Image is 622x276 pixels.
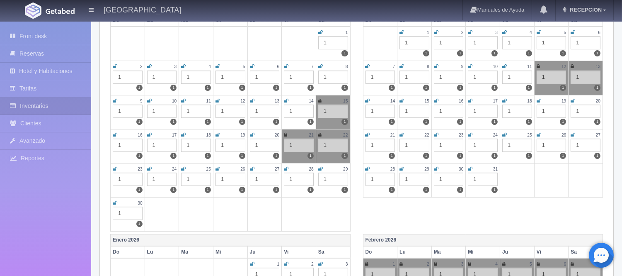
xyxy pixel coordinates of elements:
span: RECEPCION [568,7,602,13]
div: 1 [468,71,498,84]
label: 1 [136,221,143,227]
div: 1 [468,36,498,49]
div: 1 [215,71,245,84]
small: 19 [240,133,245,137]
small: 4 [495,262,498,266]
small: 31 [493,167,498,171]
small: 17 [172,133,177,137]
label: 1 [273,119,279,125]
small: 15 [424,99,429,103]
small: 13 [275,99,279,103]
th: Ju [247,246,282,258]
div: 1 [284,71,314,84]
label: 1 [594,85,600,91]
label: 1 [491,119,498,125]
th: Mi [213,246,247,258]
th: Vi [282,246,316,258]
label: 1 [491,85,498,91]
div: 1 [434,139,464,152]
small: 2 [311,262,314,266]
th: Do [111,246,145,258]
label: 1 [526,153,532,159]
label: 1 [170,187,177,193]
div: 1 [537,139,566,152]
label: 1 [239,119,245,125]
small: 21 [309,133,314,137]
small: 24 [172,167,177,171]
small: 2 [427,262,429,266]
label: 1 [239,187,245,193]
small: 22 [424,133,429,137]
small: 26 [240,167,245,171]
th: Vi [534,246,569,258]
small: 13 [596,64,600,69]
small: 24 [493,133,498,137]
th: Lu [397,246,432,258]
label: 1 [205,153,211,159]
label: 1 [594,50,600,56]
small: 15 [343,99,348,103]
div: 1 [318,36,348,49]
small: 22 [343,133,348,137]
label: 1 [307,153,314,159]
small: 5 [564,30,566,35]
div: 1 [537,36,566,49]
small: 30 [459,167,463,171]
div: 1 [147,71,177,84]
div: 1 [365,139,395,152]
label: 1 [239,85,245,91]
label: 1 [205,85,211,91]
label: 1 [526,119,532,125]
small: 6 [277,64,280,69]
div: 1 [113,173,143,186]
small: 18 [206,133,211,137]
small: 1 [277,262,280,266]
small: 6 [598,30,600,35]
div: 1 [502,139,532,152]
div: 1 [537,105,566,118]
small: 9 [140,99,143,103]
label: 1 [423,153,429,159]
small: 27 [275,167,279,171]
small: 5 [243,64,245,69]
label: 1 [491,50,498,56]
label: 1 [457,85,463,91]
small: 20 [275,133,279,137]
label: 1 [560,50,566,56]
label: 1 [457,119,463,125]
small: 20 [596,99,600,103]
div: 1 [571,71,600,84]
small: 1 [392,262,395,266]
th: Ju [500,246,535,258]
small: 12 [240,99,245,103]
label: 1 [205,187,211,193]
small: 25 [527,133,532,137]
label: 1 [423,187,429,193]
small: 6 [564,262,566,266]
th: Sa [316,246,350,258]
div: 1 [468,105,498,118]
small: 23 [138,167,142,171]
div: 1 [181,105,211,118]
small: 4 [530,30,532,35]
div: 1 [468,139,498,152]
small: 21 [390,133,395,137]
small: 7 [311,64,314,69]
div: 1 [113,105,143,118]
div: 1 [318,139,348,152]
small: 1 [427,30,429,35]
div: 1 [399,173,429,186]
label: 1 [457,187,463,193]
label: 1 [341,153,348,159]
label: 1 [170,153,177,159]
div: 1 [365,71,395,84]
h4: [GEOGRAPHIC_DATA] [104,4,181,15]
div: 1 [399,36,429,49]
small: 3 [346,262,348,266]
div: 1 [250,71,280,84]
label: 1 [273,153,279,159]
label: 1 [205,119,211,125]
small: 27 [596,133,600,137]
div: 1 [365,105,395,118]
th: Mi [466,246,500,258]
